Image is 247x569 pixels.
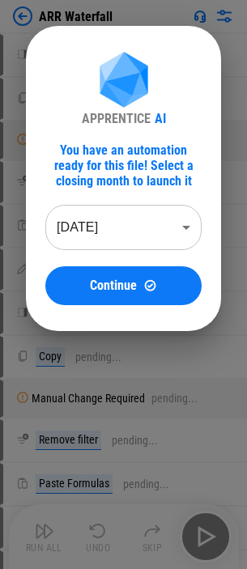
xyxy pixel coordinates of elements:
img: Apprentice AI [92,52,156,111]
div: AI [155,111,166,126]
img: Continue [143,278,157,292]
div: [DATE] [45,205,202,250]
button: ContinueContinue [45,266,202,305]
div: APPRENTICE [82,111,151,126]
div: You have an automation ready for this file! Select a closing month to launch it [45,142,202,189]
span: Continue [90,279,137,292]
